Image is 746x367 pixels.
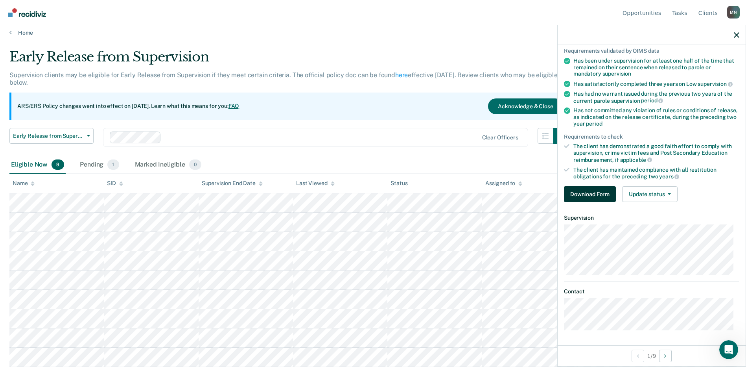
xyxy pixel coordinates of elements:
[573,91,739,104] div: Has had no warrant issued during the previous two years of the current parole supervision
[719,340,738,359] iframe: Intercom live chat
[698,81,732,87] span: supervision
[107,159,119,170] span: 1
[17,102,239,110] p: ARS/ERS Policy changes went into effect on [DATE]. Learn what this means for you:
[485,180,522,187] div: Assigned to
[482,134,518,141] div: Clear officers
[573,80,739,87] div: Has satisfactorily completed three years on Low
[78,156,120,174] div: Pending
[620,157,652,163] span: applicable
[573,143,739,163] div: The client has demonstrated a good faith effort to comply with supervision, crime victim fees and...
[727,6,740,19] div: M N
[632,350,644,362] button: Previous Opportunity
[564,186,619,202] a: Navigate to form link
[727,6,740,19] button: Profile dropdown button
[9,156,66,174] div: Eligible Now
[586,120,602,127] span: period
[52,159,64,170] span: 9
[573,167,739,180] div: The client has maintained compliance with all restitution obligations for the preceding two
[13,180,35,187] div: Name
[659,173,679,180] span: years
[602,70,631,77] span: supervision
[564,186,616,202] button: Download Form
[622,186,678,202] button: Update status
[13,133,84,139] span: Early Release from Supervision
[202,180,263,187] div: Supervision End Date
[8,8,46,17] img: Recidiviz
[9,49,569,71] div: Early Release from Supervision
[573,107,739,127] div: Has not committed any violation of rules or conditions of release, as indicated on the release ce...
[9,71,558,86] p: Supervision clients may be eligible for Early Release from Supervision if they meet certain crite...
[564,288,739,295] dt: Contact
[395,71,408,79] a: here
[558,345,746,366] div: 1 / 9
[189,159,201,170] span: 0
[564,48,739,54] div: Requirements validated by OIMS data
[488,98,563,114] button: Acknowledge & Close
[564,215,739,221] dt: Supervision
[390,180,407,187] div: Status
[659,350,672,362] button: Next Opportunity
[107,180,123,187] div: SID
[133,156,203,174] div: Marked Ineligible
[564,133,739,140] div: Requirements to check
[296,180,334,187] div: Last Viewed
[9,29,737,36] a: Home
[573,57,739,77] div: Has been under supervision for at least one half of the time that remained on their sentence when...
[228,103,239,109] a: FAQ
[641,97,663,104] span: period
